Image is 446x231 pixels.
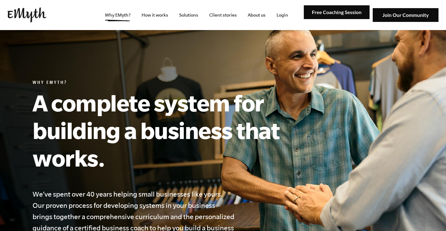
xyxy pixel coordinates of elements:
[33,89,308,172] h1: A complete system for building a business that works.
[415,201,446,231] iframe: Chat Widget
[33,80,308,86] h6: Why EMyth?
[373,8,438,22] img: Join Our Community
[8,8,46,23] img: EMyth
[304,5,370,19] img: Free Coaching Session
